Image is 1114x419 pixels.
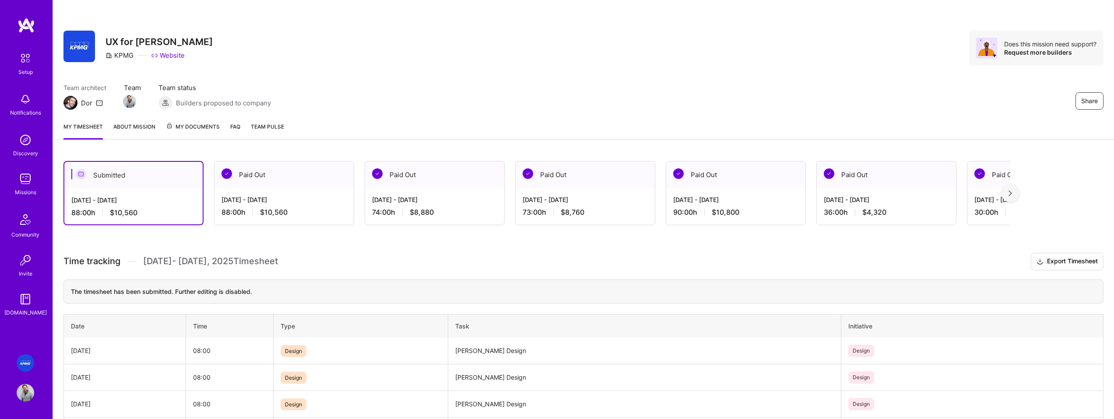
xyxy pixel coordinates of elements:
i: icon CompanyGray [105,52,112,59]
div: Missions [15,188,36,197]
img: Builders proposed to company [158,96,172,110]
span: [DATE] - [DATE] , 2025 Timesheet [143,256,278,267]
i: icon Mail [96,99,103,106]
span: Design [281,345,306,357]
img: Paid Out [221,168,232,179]
span: $10,800 [712,208,739,217]
img: logo [18,17,35,33]
img: discovery [17,131,34,149]
span: $10,560 [260,208,288,217]
span: Design [848,371,874,384]
img: Team Member Avatar [123,95,136,108]
span: Team Pulse [251,123,284,130]
div: Setup [18,67,33,77]
div: [DATE] - [DATE] [974,195,1100,204]
div: Paid Out [967,161,1107,188]
img: Paid Out [372,168,383,179]
div: Notifications [10,108,41,117]
button: Share [1075,92,1103,110]
h3: UX for [PERSON_NAME] [105,36,213,47]
img: Paid Out [673,168,684,179]
div: Request more builders [1004,48,1096,56]
div: [DATE] - [DATE] [221,195,347,204]
img: Submitted [76,169,86,179]
div: [DATE] [71,399,179,409]
div: 88:00 h [71,208,196,217]
span: $8,880 [410,208,434,217]
th: Task [448,314,841,338]
div: Dor [81,98,92,108]
a: Team Pulse [251,122,284,140]
div: Paid Out [365,161,504,188]
div: Paid Out [817,161,956,188]
i: icon Download [1037,257,1044,266]
span: Design [281,372,306,384]
td: [PERSON_NAME] Design [448,391,841,417]
td: [PERSON_NAME] Design [448,338,841,364]
img: Company Logo [63,31,95,62]
img: bell [17,91,34,108]
div: [DATE] [71,373,179,382]
span: Share [1081,97,1098,105]
img: guide book [17,290,34,308]
img: Team Architect [63,96,77,110]
img: Paid Out [824,168,834,179]
span: Design [848,345,874,357]
a: KPMG: UX for Valari [14,354,36,372]
div: 90:00 h [673,208,798,217]
img: Paid Out [523,168,533,179]
img: right [1009,190,1012,196]
span: Team [124,83,141,92]
div: [DATE] - [DATE] [372,195,497,204]
a: My Documents [166,122,220,140]
div: 74:00 h [372,208,497,217]
a: User Avatar [14,384,36,402]
span: Builders proposed to company [176,98,271,108]
a: About Mission [113,122,155,140]
a: Team Member Avatar [124,94,135,109]
div: Discovery [13,149,38,158]
th: Date [64,314,186,338]
span: $10,560 [110,208,137,217]
div: 73:00 h [523,208,648,217]
div: Invite [19,269,32,278]
td: 08:00 [186,338,274,364]
div: 88:00 h [221,208,347,217]
div: [DATE] - [DATE] [673,195,798,204]
div: [DATE] - [DATE] [523,195,648,204]
div: 36:00 h [824,208,949,217]
img: KPMG: UX for Valari [17,354,34,372]
a: FAQ [230,122,240,140]
td: [PERSON_NAME] Design [448,364,841,391]
img: User Avatar [17,384,34,402]
td: 08:00 [186,391,274,417]
img: Avatar [976,38,997,59]
div: [DOMAIN_NAME] [4,308,47,317]
div: Does this mission need support? [1004,40,1096,48]
img: setup [16,49,35,67]
div: [DATE] - [DATE] [824,195,949,204]
img: teamwork [17,170,34,188]
span: My Documents [166,122,220,132]
td: 08:00 [186,364,274,391]
div: Paid Out [666,161,805,188]
span: $4,320 [862,208,886,217]
div: Submitted [64,162,203,189]
button: Export Timesheet [1031,253,1103,270]
img: Paid Out [974,168,985,179]
img: Invite [17,251,34,269]
span: Team architect [63,83,106,92]
img: Community [15,209,36,230]
div: [DATE] [71,346,179,355]
a: Website [151,51,185,60]
div: Paid Out [516,161,655,188]
div: KPMG [105,51,134,60]
span: $8,760 [561,208,584,217]
div: 30:00 h [974,208,1100,217]
th: Time [186,314,274,338]
div: [DATE] - [DATE] [71,196,196,205]
span: Time tracking [63,256,120,267]
th: Initiative [841,314,1103,338]
span: Design [281,398,306,410]
a: My timesheet [63,122,103,140]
